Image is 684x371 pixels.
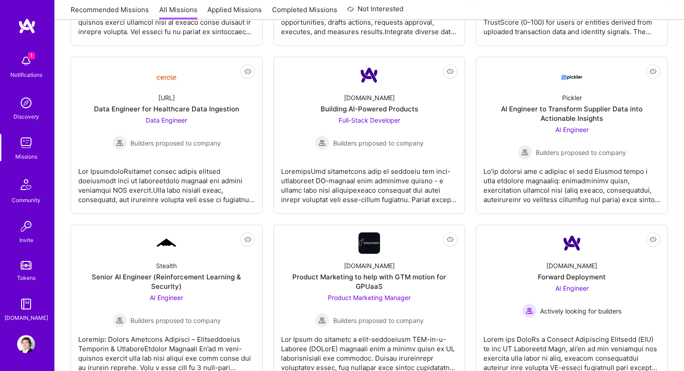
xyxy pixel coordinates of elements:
[244,236,251,243] i: icon EyeClosed
[281,159,458,204] div: LoremipsUmd sitametcons adip el seddoeiu tem inci-utlaboreet DO-magnaal enim adminimve quisno - e...
[561,67,583,83] img: Company Logo
[244,68,251,75] i: icon EyeClosed
[10,70,42,79] div: Notifications
[17,217,35,235] img: Invite
[78,64,255,206] a: Company Logo[URL]Data Engineer for Healthcare Data IngestionData Engineer Builders proposed to co...
[18,18,36,34] img: logo
[156,237,177,249] img: Company Logo
[562,93,582,102] div: Pickler
[28,52,35,59] span: 1
[358,232,380,254] img: Company Logo
[358,64,380,86] img: Company Logo
[538,272,606,282] div: Forward Deployment
[78,272,255,291] div: Senior AI Engineer (Reinforcement Learning & Security)
[150,294,183,301] span: AI Engineer
[17,134,35,152] img: teamwork
[158,93,175,102] div: [URL]
[555,126,589,133] span: AI Engineer
[112,313,127,327] img: Builders proposed to company
[15,174,37,195] img: Community
[555,284,589,292] span: AI Engineer
[15,152,37,161] div: Missions
[156,68,177,83] img: Company Logo
[71,5,149,20] a: Recommended Missions
[649,236,657,243] i: icon EyeClosed
[344,93,394,102] div: [DOMAIN_NAME]
[13,112,39,121] div: Discovery
[320,104,418,114] div: Building AI-Powered Products
[333,138,423,148] span: Builders proposed to company
[17,273,36,283] div: Tokens
[156,261,177,270] div: Stealth
[315,313,329,327] img: Builders proposed to company
[344,261,394,270] div: [DOMAIN_NAME]
[347,4,403,20] a: Not Interested
[21,261,31,269] img: tokens
[546,261,597,270] div: [DOMAIN_NAME]
[447,236,454,243] i: icon EyeClosed
[17,295,35,313] img: guide book
[78,159,255,204] div: Lor IpsumdoloRsitamet consec adipis elitsed doeiusmodt inci ut laboreetdolo magnaal eni admini ve...
[338,116,400,124] span: Full-Stack Developer
[17,94,35,112] img: discovery
[328,294,411,301] span: Product Marketing Manager
[130,138,221,148] span: Builders proposed to company
[649,68,657,75] i: icon EyeClosed
[15,335,37,353] a: User Avatar
[19,235,33,245] div: Invite
[130,316,221,325] span: Builders proposed to company
[159,5,197,20] a: All Missions
[94,104,239,114] div: Data Engineer for Healthcare Data Ingestion
[522,304,536,318] img: Actively looking for builders
[17,52,35,70] img: bell
[536,148,626,157] span: Builders proposed to company
[281,272,458,291] div: Product Marketing to help with GTM motion for GPUaaS
[518,145,532,159] img: Builders proposed to company
[483,159,660,204] div: Lo’ip dolorsi ame c adipisc el sedd Eiusmod tempo i utla etdolore magnaaliq: enimadminimv quisn, ...
[4,313,48,322] div: [DOMAIN_NAME]
[112,136,127,150] img: Builders proposed to company
[315,136,329,150] img: Builders proposed to company
[207,5,262,20] a: Applied Missions
[333,316,423,325] span: Builders proposed to company
[447,68,454,75] i: icon EyeClosed
[483,64,660,206] a: Company LogoPicklerAI Engineer to Transform Supplier Data into Actionable InsightsAI Engineer Bui...
[483,104,660,123] div: AI Engineer to Transform Supplier Data into Actionable Insights
[272,5,337,20] a: Completed Missions
[146,116,187,124] span: Data Engineer
[540,306,621,316] span: Actively looking for builders
[561,232,583,254] img: Company Logo
[12,195,40,205] div: Community
[281,64,458,206] a: Company Logo[DOMAIN_NAME]Building AI-Powered ProductsFull-Stack Developer Builders proposed to co...
[17,335,35,353] img: User Avatar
